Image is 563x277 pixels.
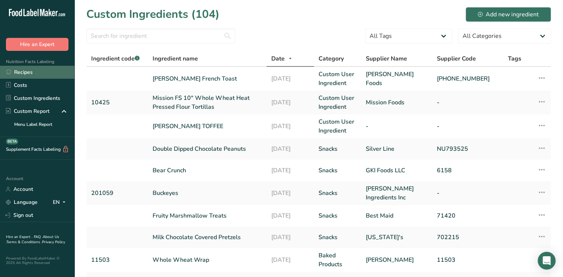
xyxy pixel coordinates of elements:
[6,196,38,209] a: Language
[271,122,309,131] a: [DATE]
[319,251,357,269] a: Baked Products
[478,10,539,19] div: Add new ingredient
[42,239,65,245] a: Privacy Policy
[366,144,428,153] a: Silver Line
[271,255,309,264] a: [DATE]
[271,98,309,107] a: [DATE]
[319,117,357,135] a: Custom User Ingredient
[437,166,499,175] a: 6158
[153,189,262,198] a: Buckeyes
[508,54,521,63] span: Tags
[271,233,309,242] a: [DATE]
[437,255,499,264] a: 11503
[153,211,262,220] a: Fruity Marshmallow Treats
[86,6,220,23] h1: Custom Ingredients (104)
[319,166,357,175] a: Snacks
[6,234,32,239] a: Hire an Expert .
[366,98,428,107] a: Mission Foods
[319,54,344,63] span: Category
[271,166,309,175] a: [DATE]
[437,122,499,131] a: -
[6,107,49,115] div: Custom Report
[271,54,284,63] span: Date
[153,122,262,131] a: [PERSON_NAME] TOFFEE
[6,234,59,245] a: About Us .
[437,233,499,242] a: 702215
[91,189,144,198] a: 201059
[366,122,428,131] a: -
[153,144,262,153] a: Double Dipped Chocolate Peanuts
[6,38,68,51] button: Hire an Expert
[319,94,357,111] a: Custom User Ingredient
[366,166,428,175] a: GKI Foods LLC
[271,211,309,220] a: [DATE]
[153,54,198,63] span: Ingredient name
[437,189,499,198] a: -
[91,255,144,264] a: 11503
[538,252,556,270] div: Open Intercom Messenger
[437,54,476,63] span: Supplier Code
[319,233,357,242] a: Snacks
[91,98,144,107] a: 10425
[466,7,551,22] button: Add new ingredient
[86,29,235,43] input: Search for ingredient
[366,70,428,88] a: [PERSON_NAME] Foods
[366,255,428,264] a: [PERSON_NAME]
[53,198,68,207] div: EN
[153,233,262,242] a: Milk Chocolate Covered Pretzels
[6,256,68,265] div: Powered By FoodLabelMaker © 2025 All Rights Reserved
[153,166,262,175] a: Bear Crunch
[153,74,262,83] a: [PERSON_NAME] French Toast
[6,138,18,144] div: BETA
[91,55,140,63] span: Ingredient code
[319,211,357,220] a: Snacks
[153,255,262,264] a: Whole Wheat Wrap
[271,74,309,83] a: [DATE]
[319,144,357,153] a: Snacks
[366,54,407,63] span: Supplier Name
[271,144,309,153] a: [DATE]
[34,234,43,239] a: FAQ .
[319,189,357,198] a: Snacks
[319,70,357,88] a: Custom User Ingredient
[6,239,42,245] a: Terms & Conditions .
[437,211,499,220] a: 71420
[271,189,309,198] a: [DATE]
[437,98,499,107] a: -
[437,144,499,153] a: NU793525
[153,94,262,111] a: Mission FS 10" Whole Wheat Heat Pressed Flour Tortillas
[366,211,428,220] a: Best Maid
[366,233,428,242] a: [US_STATE]'s
[366,184,428,202] a: [PERSON_NAME] Ingredients Inc
[437,74,499,83] a: [PHONE_NUMBER]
